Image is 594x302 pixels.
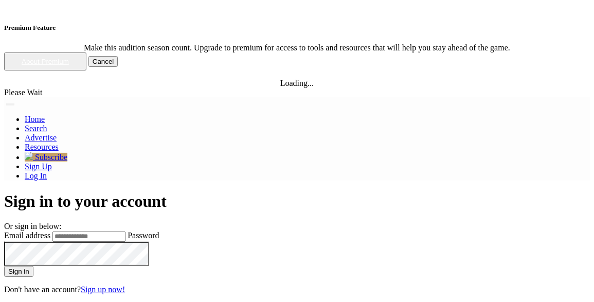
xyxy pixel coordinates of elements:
button: Sign in [4,266,33,277]
label: Password [128,231,159,240]
button: Cancel [88,56,118,67]
a: Sign up now! [81,285,125,294]
label: Email address [4,231,50,240]
img: gem.svg [25,152,33,160]
span: Loading... [280,79,314,87]
a: Log In [25,171,47,180]
h1: Sign in to your account [4,192,590,211]
div: Or sign in below: [4,222,414,231]
a: Advertise [25,133,57,142]
a: About Premium [22,58,69,65]
div: Make this audition season count. Upgrade to premium for access to tools and resources that will h... [4,43,590,52]
span: Subscribe [35,153,67,162]
p: Don't have an account? [4,285,590,294]
button: Toggle navigation [6,103,14,105]
a: Home [25,115,45,123]
a: Sign Up [25,162,52,171]
a: Search [25,124,47,133]
a: Resources [25,143,59,151]
a: Subscribe [25,153,67,162]
div: Please Wait [4,88,590,97]
h5: Premium Feature [4,24,590,32]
